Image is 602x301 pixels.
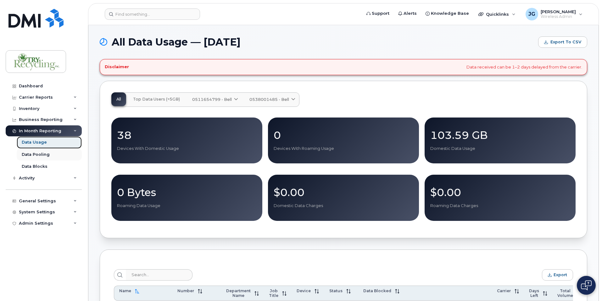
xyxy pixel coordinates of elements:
[274,129,413,141] p: 0
[117,146,257,151] p: Devices With Domestic Usage
[550,39,581,45] span: Export to CSV
[177,288,194,293] span: Number
[192,96,232,102] span: 0511654799 - Bell
[126,269,192,281] input: Search...
[117,129,257,141] p: 38
[329,288,343,293] span: Status
[363,288,391,293] span: Data Blocked
[274,146,413,151] p: Devices With Roaming Usage
[244,93,299,107] a: 0538001485 - Bell
[249,96,289,102] span: 0538001485 - Bell
[430,129,570,141] p: 103.59 GB
[133,97,180,102] span: Top Data Users (>5GB)
[542,269,573,281] button: Export
[112,37,241,47] span: All Data Usage — [DATE]
[100,59,587,75] div: Data received can be 1–2 days delayed from the carrier.
[117,203,257,209] p: Roaming Data Usage
[274,187,413,198] p: $0.00
[557,288,573,298] span: Total Volume
[187,93,242,107] a: 0511654799 - Bell
[226,288,251,298] span: Department Name
[581,280,592,290] img: Open chat
[554,272,567,277] span: Export
[117,187,257,198] p: 0 Bytes
[274,203,413,209] p: Domestic Data Charges
[538,36,587,48] button: Export to CSV
[119,288,131,293] span: Name
[430,203,570,209] p: Roaming Data Charges
[269,288,278,298] span: Job Title
[297,288,311,293] span: Device
[430,146,570,151] p: Domestic Data Usage
[105,64,129,69] h4: Disclaimer
[430,187,570,198] p: $0.00
[529,288,539,298] span: Days Left
[497,288,511,293] span: Carrier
